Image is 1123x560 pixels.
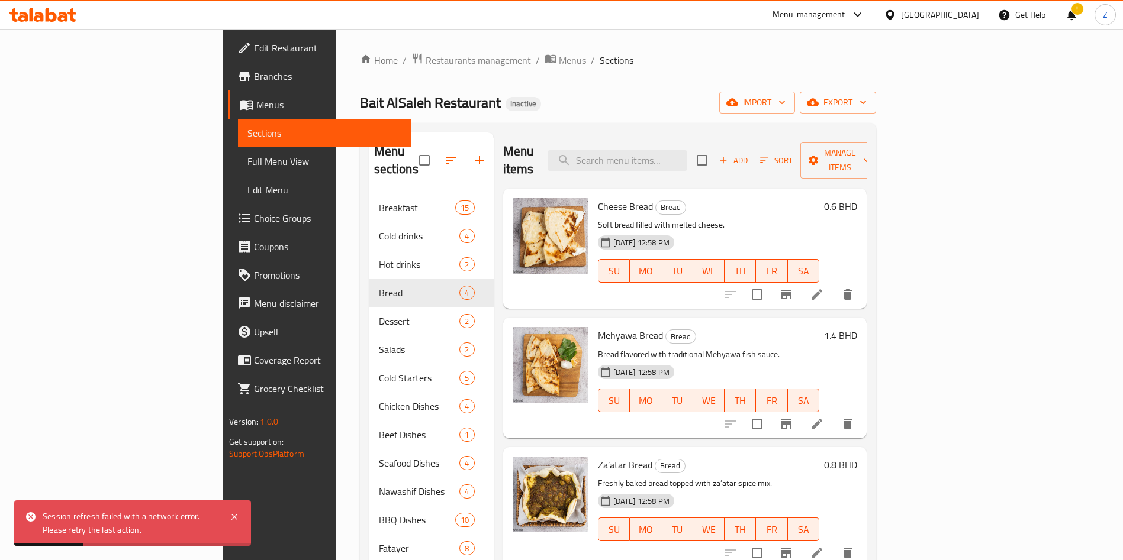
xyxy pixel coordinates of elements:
[761,263,783,280] span: FR
[772,280,800,309] button: Branch-specific-item
[598,218,819,232] p: Soft bread filled with melted cheese.
[788,259,819,283] button: SA
[369,420,494,449] div: Beef Dishes1
[661,389,693,412] button: TU
[254,353,401,367] span: Coverage Report
[360,89,501,116] span: Bait AlSaleh Restaurant
[810,145,870,175] span: Manage items
[379,314,460,328] div: Dessert
[228,261,411,289] a: Promotions
[238,176,411,204] a: Edit Menu
[756,259,787,283] button: FR
[834,410,862,438] button: delete
[693,259,725,283] button: WE
[698,263,720,280] span: WE
[666,330,696,344] span: Bread
[824,457,857,473] h6: 0.8 BHD
[379,428,460,442] div: Beef Dishes
[901,8,979,21] div: [GEOGRAPHIC_DATA]
[719,92,795,114] button: import
[460,486,474,497] span: 4
[379,513,456,527] span: BBQ Dishes
[412,148,437,173] span: Select all sections
[369,364,494,392] div: Cold Starters5
[788,389,819,412] button: SA
[254,268,401,282] span: Promotions
[379,229,460,243] span: Cold drinks
[426,53,531,67] span: Restaurants management
[756,389,787,412] button: FR
[598,326,663,344] span: Mehyawa Bread
[559,53,586,67] span: Menus
[228,204,411,232] a: Choice Groups
[228,374,411,403] a: Grocery Checklist
[455,513,474,527] div: items
[465,146,494,174] button: Add section
[460,543,474,554] span: 8
[379,484,460,499] span: Nawashif Dishes
[655,459,686,473] div: Bread
[460,401,474,412] span: 4
[630,259,661,283] button: MO
[655,200,686,215] div: Bread
[800,92,876,114] button: export
[459,541,474,555] div: items
[456,514,474,526] span: 10
[256,98,401,112] span: Menus
[756,517,787,541] button: FR
[379,286,460,300] span: Bread
[661,259,693,283] button: TU
[369,477,494,506] div: Nawashif Dishes4
[752,151,800,170] span: Sort items
[661,517,693,541] button: TU
[456,202,474,213] span: 15
[725,259,756,283] button: TH
[254,325,401,339] span: Upsell
[460,344,474,355] span: 2
[600,53,633,67] span: Sections
[630,389,661,412] button: MO
[260,414,278,429] span: 1.0.0
[772,410,800,438] button: Branch-specific-item
[761,392,783,409] span: FR
[379,342,460,357] div: Salads
[698,521,720,538] span: WE
[635,392,657,409] span: MO
[793,521,815,538] span: SA
[693,517,725,541] button: WE
[609,367,674,378] span: [DATE] 12:58 PM
[229,446,304,461] a: Support.OpsPlatform
[729,521,751,538] span: TH
[379,541,460,555] span: Fatayer
[598,259,630,283] button: SU
[536,53,540,67] li: /
[379,371,460,385] div: Cold Starters
[460,373,474,384] span: 5
[824,198,857,215] h6: 0.6 BHD
[459,456,474,470] div: items
[460,316,474,327] span: 2
[598,476,819,491] p: Freshly baked bread topped with za’atar spice mix.
[369,307,494,335] div: Dessert2
[635,521,657,538] span: MO
[810,417,824,431] a: Edit menu item
[228,232,411,261] a: Coupons
[238,119,411,147] a: Sections
[506,99,541,109] span: Inactive
[238,147,411,176] a: Full Menu View
[379,399,460,413] span: Chicken Dishes
[598,456,652,474] span: Za’atar Bread
[228,34,411,62] a: Edit Restaurant
[254,296,401,310] span: Menu disclaimer
[757,151,796,170] button: Sort
[635,263,657,280] span: MO
[247,154,401,169] span: Full Menu View
[459,428,474,442] div: items
[666,263,688,280] span: TU
[715,151,752,170] button: Add
[656,200,686,214] span: Bread
[460,458,474,469] span: 4
[800,142,880,179] button: Manage items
